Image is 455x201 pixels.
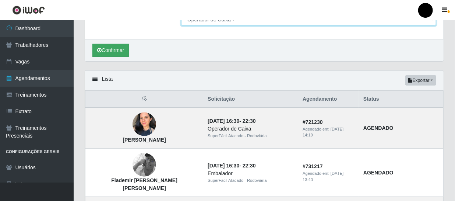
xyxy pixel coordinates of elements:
div: SuperFácil Atacado - Rodoviária [208,177,294,184]
th: Solicitação [203,91,298,108]
img: CoreUI Logo [12,6,45,15]
div: Agendado em: [303,126,355,139]
img: Flademir Vitor Gonzaga da Silva [133,144,156,186]
div: Operador de Caixa [208,125,294,133]
div: Agendado em: [303,170,355,183]
strong: - [208,118,255,124]
th: Agendamento [298,91,359,108]
strong: AGENDADO [363,125,394,131]
time: [DATE] 16:30 [208,118,239,124]
time: 22:30 [243,118,256,124]
img: Carolin Carvalho da Silva [133,108,156,141]
div: Lista [85,71,444,90]
button: Confirmar [92,44,129,57]
div: SuperFácil Atacado - Rodoviária [208,133,294,139]
strong: # 721230 [303,119,323,125]
time: 22:30 [243,163,256,169]
strong: - [208,163,255,169]
strong: # 731217 [303,163,323,169]
strong: AGENDADO [363,170,394,176]
button: Exportar [405,75,436,86]
strong: Flademir [PERSON_NAME] [PERSON_NAME] [111,177,177,191]
strong: [PERSON_NAME] [123,137,166,143]
th: Status [359,91,443,108]
time: [DATE] 13:40 [303,171,343,182]
time: [DATE] 16:30 [208,163,239,169]
div: Embalador [208,170,294,177]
